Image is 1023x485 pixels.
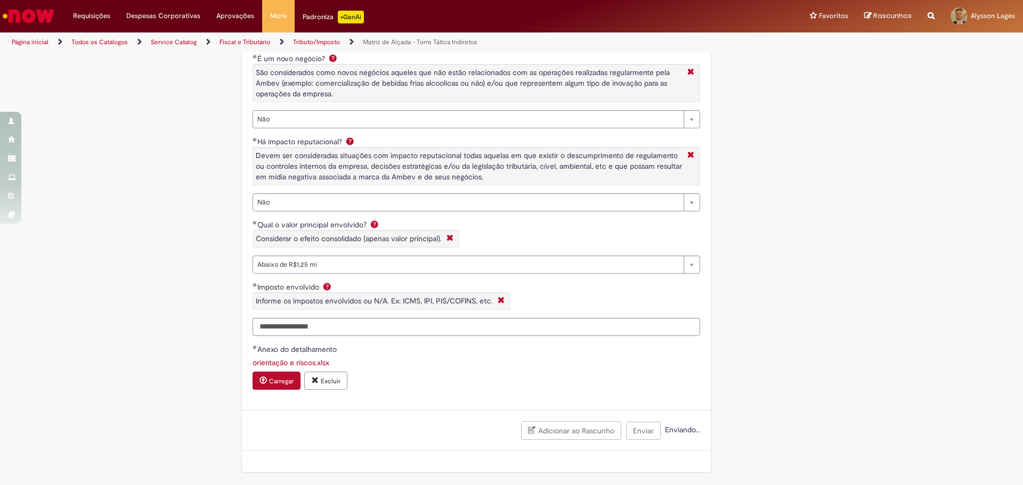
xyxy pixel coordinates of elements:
[257,194,678,211] span: Não
[327,54,339,62] span: Ajuda para É um novo negócio?
[257,256,678,273] span: Abaixo de R$1,25 mi
[368,220,381,228] span: Ajuda para Qual o valor principal envolvido?
[216,11,254,21] span: Aprovações
[8,32,674,52] ul: Trilhas de página
[269,377,294,385] small: Carregar
[257,137,344,146] span: Há impacto reputacional?
[363,38,477,46] a: Matriz de Alçada - Torre Tática Indiretos
[444,233,456,244] i: Fechar More information Por qual_o_valor_principal_envolvido
[257,282,321,292] span: Imposto envolvido
[253,220,257,225] span: Obrigatório Preenchido
[293,38,340,46] a: Tributo/Imposto
[12,38,48,46] a: Página inicial
[253,345,257,349] span: Obrigatório Preenchido
[819,11,848,21] span: Favoritos
[256,151,682,182] span: Devem ser consideradas situações com impacto reputacional todas aquelas em que existir o descumpr...
[253,283,257,287] span: Obrigatório Preenchido
[256,296,492,306] span: Informe os impostos envolvidos ou N/A. Ex: ICMS, IPI, PIS/COFINS, etc.
[71,38,128,46] a: Todos os Catálogos
[270,11,287,21] span: More
[73,11,110,21] span: Requisições
[338,11,364,23] p: +GenAi
[253,137,257,142] span: Obrigatório Preenchido
[253,358,329,367] a: Download de orientação e riscos.xlsx
[304,372,347,390] button: Excluir anexo orientação e riscos.xlsx
[257,111,678,128] span: Não
[321,282,334,291] span: Ajuda para Imposto envolvido
[257,54,327,63] span: É um novo negócio?
[873,11,912,21] span: Rascunhos
[663,425,700,434] span: Enviando...
[253,54,257,59] span: Obrigatório Preenchido
[864,11,912,21] a: Rascunhos
[685,67,697,78] i: Fechar More information Por e_um_novo_negocio
[495,295,507,307] i: Fechar More information Por imposto_envolvido
[126,11,200,21] span: Despesas Corporativas
[253,318,700,336] input: Imposto envolvido
[303,11,364,23] div: Padroniza
[344,137,356,145] span: Ajuda para Há impacto reputacional?
[253,372,301,390] button: Carregar anexo de Anexo do detalhamento Required
[257,220,369,229] span: Qual o valor principal envolvido?
[256,234,441,243] span: Considerar o efeito consolidado (apenas valor principal).
[220,38,270,46] a: Fiscal e Tributário
[151,38,197,46] a: Service Catalog
[1,5,56,27] img: ServiceNow
[685,150,697,161] i: Fechar More information Por ha_impacto_reputacional
[321,377,340,385] small: Excluir
[257,344,339,354] span: Anexo do detalhamento
[971,11,1015,20] span: Alysson Lages
[256,68,670,98] span: São considerados como novos negócios aqueles que não estão relacionados com as operações realizad...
